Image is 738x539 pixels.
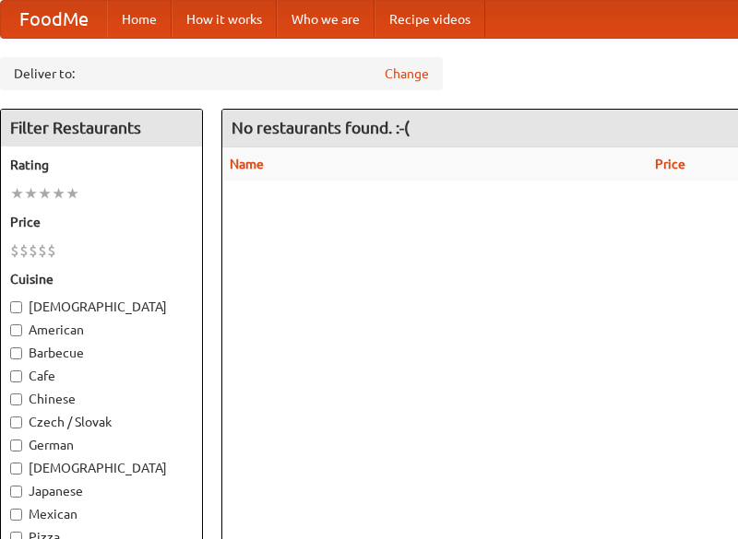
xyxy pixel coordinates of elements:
[385,64,429,83] a: Change
[232,119,410,136] ng-pluralize: No restaurants found. :-(
[29,240,38,261] li: $
[10,482,193,500] label: Japanese
[230,157,264,171] a: Name
[10,347,22,359] input: Barbecue
[10,393,22,405] input: Chinese
[10,459,193,477] label: [DEMOGRAPHIC_DATA]
[10,301,22,313] input: [DEMOGRAPHIC_DATA]
[172,1,277,38] a: How it works
[375,1,485,38] a: Recipe videos
[1,1,107,38] a: FoodMe
[655,157,685,171] a: Price
[10,413,193,431] label: Czech / Slovak
[19,240,29,261] li: $
[10,344,193,362] label: Barbecue
[10,439,22,451] input: German
[52,183,65,204] li: ★
[10,367,193,385] label: Cafe
[10,436,193,454] label: German
[10,324,22,336] input: American
[10,390,193,408] label: Chinese
[10,505,193,523] label: Mexican
[107,1,172,38] a: Home
[65,183,79,204] li: ★
[10,240,19,261] li: $
[10,183,24,204] li: ★
[24,183,38,204] li: ★
[277,1,375,38] a: Who we are
[10,298,193,316] label: [DEMOGRAPHIC_DATA]
[38,240,47,261] li: $
[10,321,193,339] label: American
[47,240,56,261] li: $
[10,509,22,521] input: Mexican
[10,416,22,428] input: Czech / Slovak
[10,213,193,231] h5: Price
[10,370,22,382] input: Cafe
[10,463,22,475] input: [DEMOGRAPHIC_DATA]
[10,486,22,498] input: Japanese
[38,183,52,204] li: ★
[10,156,193,174] h5: Rating
[1,110,202,146] h4: Filter Restaurants
[10,270,193,288] h5: Cuisine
